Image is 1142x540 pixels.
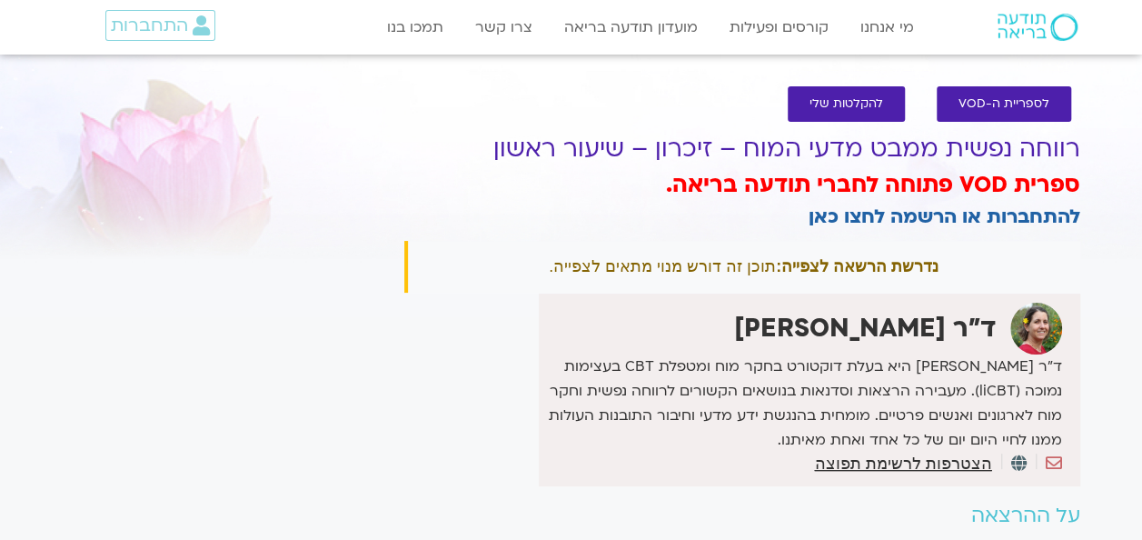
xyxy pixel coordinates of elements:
a: להקלטות שלי [788,86,905,122]
a: מי אנחנו [851,10,923,45]
a: לספריית ה-VOD [937,86,1071,122]
a: קורסים ופעילות [720,10,838,45]
div: תוכן זה דורש מנוי מתאים לצפייה. [404,241,1080,293]
span: התחברות [111,15,188,35]
h2: על ההרצאה [404,505,1080,527]
a: להתחברות או הרשמה לחצו כאן [809,204,1080,230]
img: תודעה בריאה [998,14,1077,41]
h3: ספרית VOD פתוחה לחברי תודעה בריאה. [404,170,1080,201]
span: לספריית ה-VOD [958,97,1049,111]
a: הצטרפות לרשימת תפוצה [814,455,991,472]
span: להקלטות שלי [809,97,883,111]
a: התחברות [105,10,215,41]
h1: רווחה נפשית ממבט מדעי המוח – זיכרון – שיעור ראשון [404,135,1080,163]
p: ד״ר [PERSON_NAME] היא בעלת דוקטורט בחקר מוח ומטפלת CBT בעצימות נמוכה (liCBT). מעבירה הרצאות וסדנא... [543,355,1061,453]
strong: ד"ר [PERSON_NAME] [734,311,997,345]
strong: נדרשת הרשאה לצפייה: [776,257,938,275]
a: מועדון תודעה בריאה [555,10,707,45]
img: ד"ר נועה אלבלדה [1010,303,1062,355]
a: תמכו בנו [378,10,452,45]
a: צרו קשר [466,10,541,45]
